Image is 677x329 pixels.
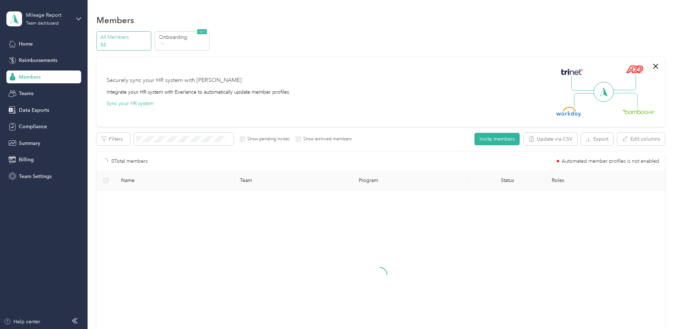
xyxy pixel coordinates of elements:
span: Data Exports [19,106,49,114]
img: Line Left Up [571,75,596,91]
div: Team dashboard [26,21,59,26]
span: Members [19,73,41,81]
th: Name [115,171,234,190]
span: Team Settings [19,173,52,180]
p: Onboarding [159,33,208,41]
button: Update via CSV [524,133,577,145]
button: Edit columns [617,133,665,145]
div: Integrate your HR system with Everlance to automatically update member profiles. [106,88,290,96]
span: Name [121,177,229,183]
img: BambooHR [622,109,655,114]
img: Trinet [560,67,584,77]
p: 0 Total members [111,157,148,165]
p: All Members [100,33,149,41]
span: Teams [19,90,33,97]
span: Billing [19,156,34,163]
span: Home [19,40,33,48]
button: Sync your HR system [106,100,153,107]
th: Status [469,171,546,190]
label: Show archived members [301,136,352,142]
button: Help center [4,318,40,325]
th: Roles [546,171,665,190]
p: 52 [100,41,149,48]
img: Line Right Down [613,93,637,108]
span: Reimbursements [19,57,57,64]
h1: Members [96,16,134,24]
button: Export [581,133,613,145]
img: Workday [556,107,581,117]
iframe: Everlance-gr Chat Button Frame [637,289,677,329]
span: Compliance [19,123,47,130]
img: Line Right Up [611,75,636,90]
div: Mileage Report [26,11,70,19]
th: Program [353,171,469,190]
th: Team [234,171,353,190]
img: Line Left Down [574,93,599,108]
span: NEW [197,29,207,34]
label: Show pending invites [245,136,290,142]
button: Invite members [474,133,520,145]
span: Automated member profiles is not enabled [562,159,659,164]
img: ADP [626,65,643,73]
span: Summary [19,140,40,147]
button: Filters [96,133,130,145]
div: Securely sync your HR system with [PERSON_NAME] [106,76,242,85]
